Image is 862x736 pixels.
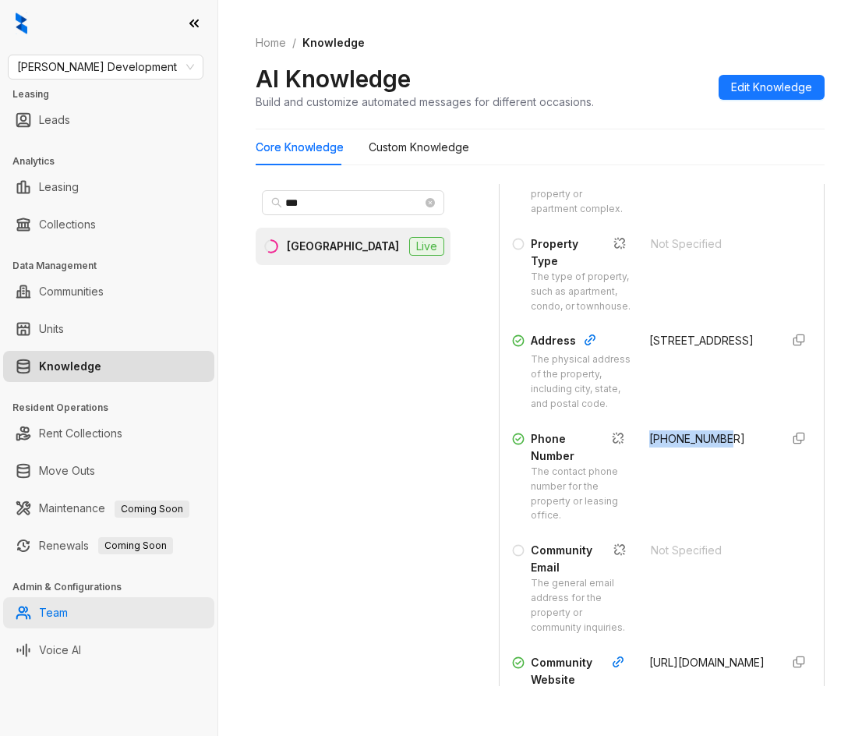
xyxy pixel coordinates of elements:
h3: Data Management [12,259,217,273]
a: Leads [39,104,70,136]
div: Build and customize automated messages for different occasions. [256,94,594,110]
a: RenewalsComing Soon [39,530,173,561]
span: Davis Development [17,55,194,79]
a: Move Outs [39,455,95,487]
div: Address [531,332,631,352]
img: logo [16,12,27,34]
button: Edit Knowledge [719,75,825,100]
span: Coming Soon [98,537,173,554]
div: The name of the property or apartment complex. [531,172,631,217]
h3: Resident Operations [12,401,217,415]
div: Core Knowledge [256,139,344,156]
a: Units [39,313,64,345]
li: Move Outs [3,455,214,487]
span: close-circle [426,198,435,207]
div: The general email address for the property or community inquiries. [531,576,632,635]
span: Edit Knowledge [731,79,812,96]
span: search [271,197,282,208]
a: Knowledge [39,351,101,382]
li: Team [3,597,214,628]
li: Leasing [3,172,214,203]
div: Not Specified [651,542,771,559]
div: Property Type [531,235,632,270]
a: Voice AI [39,635,81,666]
div: The physical address of the property, including city, state, and postal code. [531,352,631,411]
div: Community Email [531,542,632,576]
div: Phone Number [531,430,631,465]
div: [STREET_ADDRESS] [649,332,768,349]
li: Communities [3,276,214,307]
a: Communities [39,276,104,307]
li: Units [3,313,214,345]
h3: Admin & Configurations [12,580,217,594]
li: Rent Collections [3,418,214,449]
h3: Analytics [12,154,217,168]
span: [PHONE_NUMBER] [649,432,745,445]
li: Collections [3,209,214,240]
a: Rent Collections [39,418,122,449]
span: Live [409,237,444,256]
span: Coming Soon [115,501,189,518]
h3: Leasing [12,87,217,101]
div: Not Specified [651,235,771,253]
span: [URL][DOMAIN_NAME] [649,656,765,669]
span: Knowledge [302,36,365,49]
li: Voice AI [3,635,214,666]
li: Maintenance [3,493,214,524]
li: Knowledge [3,351,214,382]
li: Leads [3,104,214,136]
a: Leasing [39,172,79,203]
h2: AI Knowledge [256,64,411,94]
li: Renewals [3,530,214,561]
a: Team [39,597,68,628]
li: / [292,34,296,51]
div: The type of property, such as apartment, condo, or townhouse. [531,270,632,314]
a: Home [253,34,289,51]
div: The contact phone number for the property or leasing office. [531,465,631,523]
a: Collections [39,209,96,240]
div: Custom Knowledge [369,139,469,156]
div: [GEOGRAPHIC_DATA] [287,238,399,255]
div: Community Website [531,654,631,688]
